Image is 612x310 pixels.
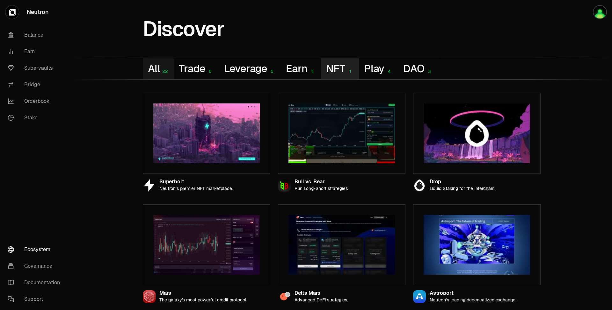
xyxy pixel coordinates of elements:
a: Ecosystem [3,241,69,258]
a: Bridge [3,76,69,93]
button: Play [359,58,398,79]
img: Bull vs. Bear preview image [288,103,395,163]
div: Superbolt [159,179,233,185]
img: Drop preview image [424,103,530,163]
img: Mars preview image [153,215,260,275]
a: Earn [3,43,69,60]
div: Drop [430,179,495,185]
button: Earn [281,58,321,79]
a: Support [3,291,69,307]
p: Run Long-Short strategies. [295,186,349,191]
p: Neutron’s leading decentralized exchange. [430,297,516,303]
button: NFT [321,58,359,79]
div: 6 [205,69,214,74]
div: Astroport [430,291,516,296]
p: Neutron’s premier NFT marketplace. [159,186,233,191]
h1: Discover [143,20,224,38]
a: Balance [3,27,69,43]
p: Advanced DeFi strategies. [295,297,348,303]
img: Superbolt preview image [153,103,260,163]
div: Mars [159,291,247,296]
div: Bull vs. Bear [295,179,349,185]
div: 6 [267,69,276,74]
img: Astroport preview image [424,215,530,275]
a: Documentation [3,274,69,291]
a: Stake [3,109,69,126]
a: Governance [3,258,69,274]
a: Orderbook [3,93,69,109]
div: 3 [425,69,433,74]
div: 11 [307,69,316,74]
button: DAO [398,58,438,79]
a: Supervaults [3,60,69,76]
p: The galaxy's most powerful credit protocol. [159,297,247,303]
button: Leverage [219,58,281,79]
div: 1 [345,69,354,74]
div: 4 [384,69,393,74]
img: pomaznuick [593,5,607,19]
div: 22 [160,69,169,74]
p: Liquid Staking for the Interchain. [430,186,495,191]
img: Delta Mars preview image [288,215,395,275]
div: Delta Mars [295,291,348,296]
button: All [143,58,174,79]
button: Trade [174,58,219,79]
